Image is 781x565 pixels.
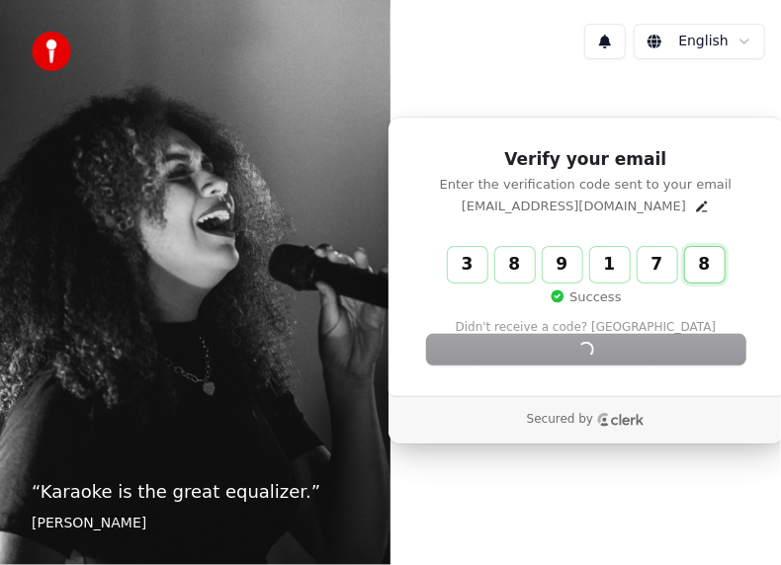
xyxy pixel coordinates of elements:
[32,32,71,71] img: youka
[427,176,745,194] p: Enter the verification code sent to your email
[597,413,645,427] a: Clerk logo
[427,148,745,172] h1: Verify your email
[550,288,621,306] p: Success
[527,412,593,428] p: Secured by
[32,514,359,533] footer: [PERSON_NAME]
[448,247,764,282] input: Enter verification code
[32,478,359,506] p: “ Karaoke is the great equalizer. ”
[694,199,710,214] button: Edit
[462,198,686,215] p: [EMAIL_ADDRESS][DOMAIN_NAME]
